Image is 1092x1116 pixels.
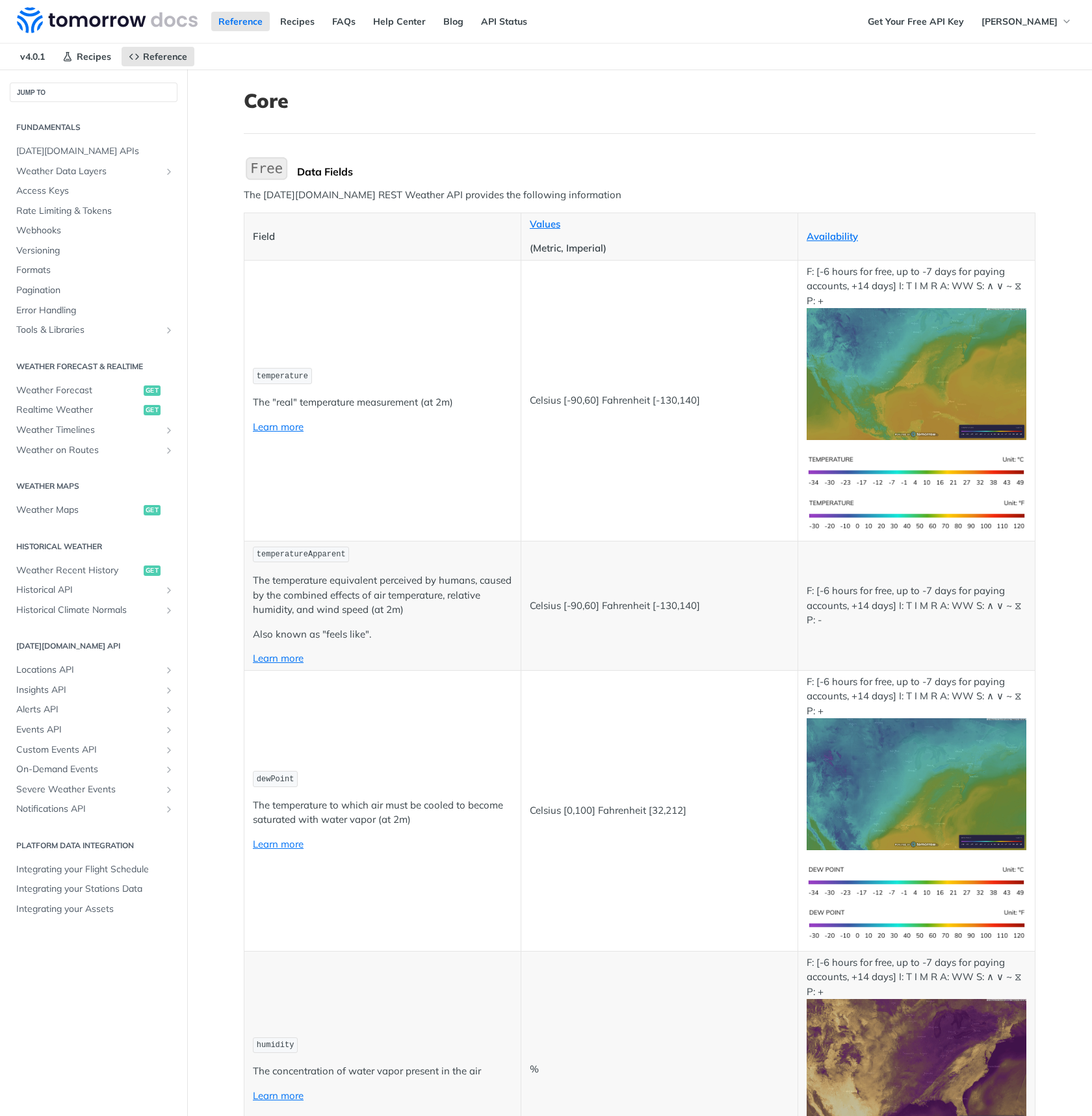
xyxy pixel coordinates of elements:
[530,1062,789,1077] p: %
[10,281,177,300] a: Pagination
[164,685,174,695] button: Show subpages for Insights API
[253,229,512,244] p: Field
[16,185,174,198] span: Access Keys
[807,874,1026,887] span: Expand image
[16,444,161,457] span: Weather on Routes
[253,652,304,664] a: Learn more
[164,325,174,335] button: Show subpages for Tools & Libraries
[55,47,118,66] a: Recipes
[10,561,177,580] a: Weather Recent Historyget
[807,584,1026,628] p: F: [-6 hours for free, up to -7 days for paying accounts, +14 days] I: T I M R A: WW S: ∧ ∨ ~ ⧖ P: -
[253,838,304,850] a: Learn more
[16,564,140,577] span: Weather Recent History
[366,12,433,31] a: Help Center
[244,188,1035,203] p: The [DATE][DOMAIN_NAME] REST Weather API provides the following information
[17,7,198,33] img: Tomorrow.io Weather API Docs
[77,51,111,62] span: Recipes
[530,599,789,614] p: Celsius [-90,60] Fahrenheit [-130,140]
[164,725,174,735] button: Show subpages for Events API
[10,799,177,819] a: Notifications APIShow subpages for Notifications API
[13,47,52,66] span: v4.0.1
[530,393,789,408] p: Celsius [-90,60] Fahrenheit [-130,140]
[10,361,177,372] h2: Weather Forecast & realtime
[10,241,177,261] a: Versioning
[10,400,177,420] a: Realtime Weatherget
[164,785,174,795] button: Show subpages for Severe Weather Events
[164,804,174,814] button: Show subpages for Notifications API
[10,681,177,700] a: Insights APIShow subpages for Insights API
[10,181,177,201] a: Access Keys
[16,723,161,736] span: Events API
[273,12,322,31] a: Recipes
[253,547,349,563] code: temperatureApparent
[16,684,161,697] span: Insights API
[10,900,177,919] a: Integrating your Assets
[16,145,174,158] span: [DATE][DOMAIN_NAME] APIs
[807,508,1026,520] span: Expand image
[861,12,971,31] a: Get Your Free API Key
[530,218,560,230] a: Values
[530,241,789,256] p: (Metric, Imperial)
[325,12,363,31] a: FAQs
[10,760,177,779] a: On-Demand EventsShow subpages for On-Demand Events
[974,12,1079,31] button: [PERSON_NAME]
[164,585,174,595] button: Show subpages for Historical API
[253,395,512,410] p: The "real" temperature measurement (at 2m)
[253,627,512,642] p: Also known as "feels like".
[807,1058,1026,1070] span: Expand image
[16,264,174,277] span: Formats
[164,166,174,177] button: Show subpages for Weather Data Layers
[164,764,174,775] button: Show subpages for On-Demand Events
[807,777,1026,790] span: Expand image
[10,441,177,460] a: Weather on RoutesShow subpages for Weather on Routes
[10,840,177,851] h2: Platform DATA integration
[10,879,177,899] a: Integrating your Stations Data
[16,205,174,218] span: Rate Limiting & Tokens
[10,142,177,161] a: [DATE][DOMAIN_NAME] APIs
[164,665,174,675] button: Show subpages for Locations API
[16,803,161,816] span: Notifications API
[16,584,161,597] span: Historical API
[436,12,471,31] a: Blog
[10,601,177,620] a: Historical Climate NormalsShow subpages for Historical Climate Normals
[144,505,161,515] span: get
[10,660,177,680] a: Locations APIShow subpages for Locations API
[807,464,1026,476] span: Expand image
[253,368,312,384] code: temperature
[16,604,161,617] span: Historical Climate Normals
[16,284,174,297] span: Pagination
[297,165,1035,178] div: Data Fields
[144,565,161,576] span: get
[164,745,174,755] button: Show subpages for Custom Events API
[10,700,177,720] a: Alerts APIShow subpages for Alerts API
[16,324,161,337] span: Tools & Libraries
[10,221,177,240] a: Webhooks
[164,445,174,456] button: Show subpages for Weather on Routes
[807,918,1026,930] span: Expand image
[16,504,140,517] span: Weather Maps
[530,803,789,818] p: Celsius [0,100] Fahrenheit [32,212]
[16,783,161,796] span: Severe Weather Events
[16,304,174,317] span: Error Handling
[16,763,161,776] span: On-Demand Events
[807,367,1026,380] span: Expand image
[16,424,161,437] span: Weather Timelines
[981,16,1058,27] span: [PERSON_NAME]
[253,1064,512,1079] p: The concentration of water vapor present in the air
[16,244,174,257] span: Versioning
[10,541,177,552] h2: Historical Weather
[10,640,177,652] h2: [DATE][DOMAIN_NAME] API
[211,12,270,31] a: Reference
[10,720,177,740] a: Events APIShow subpages for Events API
[16,703,161,716] span: Alerts API
[10,780,177,799] a: Severe Weather EventsShow subpages for Severe Weather Events
[16,384,140,397] span: Weather Forecast
[10,162,177,181] a: Weather Data LayersShow subpages for Weather Data Layers
[10,122,177,133] h2: Fundamentals
[244,89,1035,112] h1: Core
[16,744,161,757] span: Custom Events API
[16,863,174,876] span: Integrating your Flight Schedule
[253,1089,304,1102] a: Learn more
[10,740,177,760] a: Custom Events APIShow subpages for Custom Events API
[16,224,174,237] span: Webhooks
